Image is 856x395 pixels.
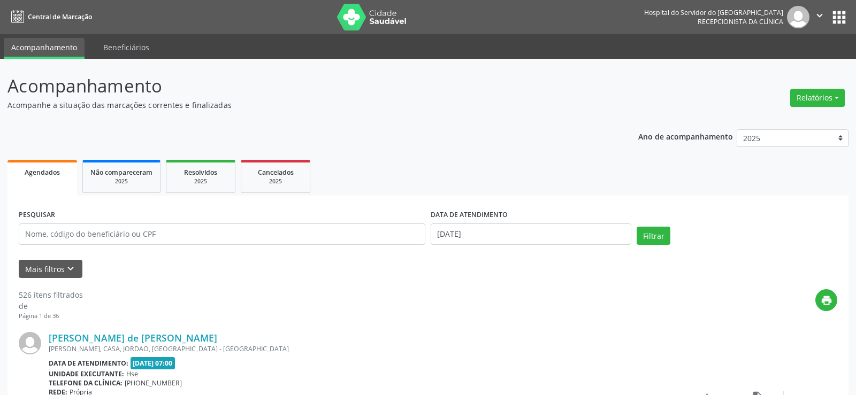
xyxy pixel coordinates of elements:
[28,12,92,21] span: Central de Marcação
[7,99,596,111] p: Acompanhe a situação das marcações correntes e finalizadas
[830,8,849,27] button: apps
[431,207,508,223] label: DATA DE ATENDIMENTO
[809,6,830,28] button: 
[49,369,124,378] b: Unidade executante:
[126,369,138,378] span: Hse
[25,168,60,177] span: Agendados
[637,227,670,245] button: Filtrar
[821,295,832,306] i: print
[49,378,123,388] b: Telefone da clínica:
[90,177,152,185] div: 2025
[49,344,677,353] div: [PERSON_NAME], CASA, JORDAO, [GEOGRAPHIC_DATA] - [GEOGRAPHIC_DATA]
[19,207,55,223] label: PESQUISAR
[19,332,41,354] img: img
[19,260,82,278] button: Mais filtroskeyboard_arrow_down
[65,263,77,275] i: keyboard_arrow_down
[19,312,83,321] div: Página 1 de 36
[815,289,837,311] button: print
[184,168,217,177] span: Resolvidos
[431,223,631,245] input: Selecione um intervalo
[7,8,92,26] a: Central de Marcação
[7,73,596,99] p: Acompanhamento
[96,38,157,57] a: Beneficiários
[638,129,733,143] p: Ano de acompanhamento
[19,289,83,300] div: 526 itens filtrados
[19,223,425,245] input: Nome, código do beneficiário ou CPF
[131,357,175,369] span: [DATE] 07:00
[790,89,845,107] button: Relatórios
[644,8,783,17] div: Hospital do Servidor do [GEOGRAPHIC_DATA]
[787,6,809,28] img: img
[258,168,294,177] span: Cancelados
[49,359,128,368] b: Data de atendimento:
[90,168,152,177] span: Não compareceram
[174,177,227,185] div: 2025
[19,300,83,312] div: de
[125,378,182,388] span: [PHONE_NUMBER]
[4,38,85,59] a: Acompanhamento
[698,17,783,26] span: Recepcionista da clínica
[249,177,302,185] div: 2025
[814,10,826,21] i: 
[49,332,217,344] a: [PERSON_NAME] de [PERSON_NAME]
